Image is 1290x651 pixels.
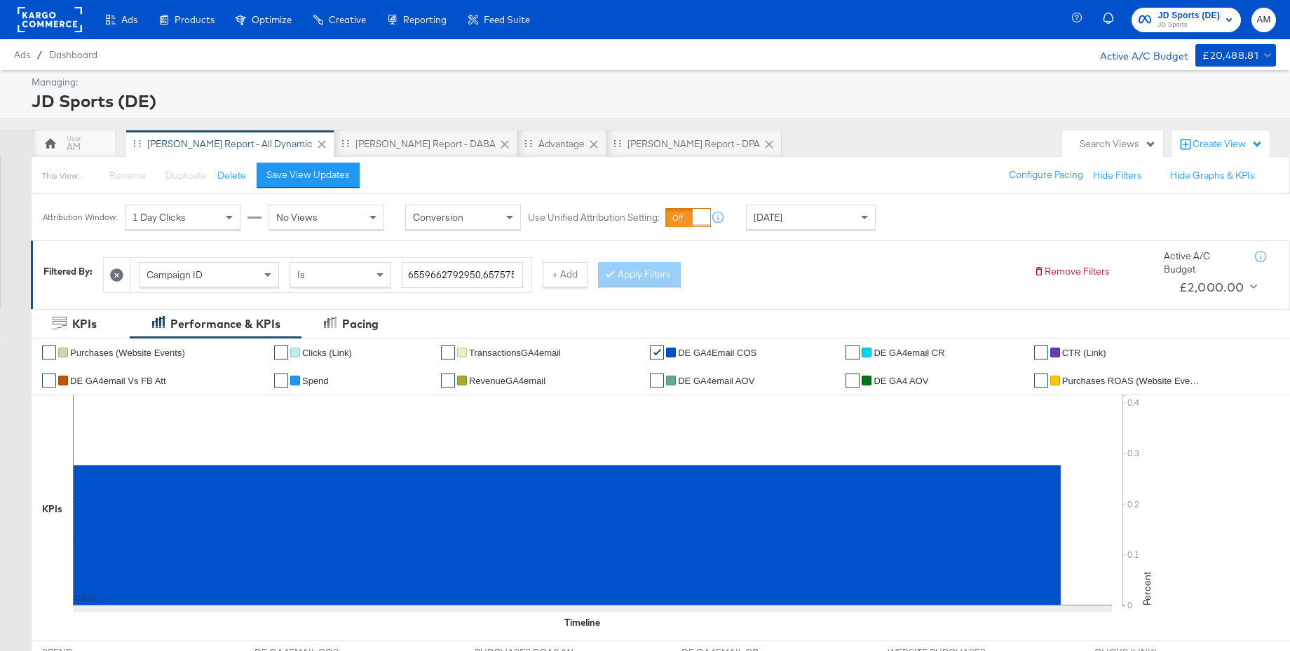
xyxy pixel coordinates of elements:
div: JD Sports (DE) [32,89,1272,113]
div: Managing: [32,76,1272,89]
div: Drag to reorder tab [133,139,141,147]
div: Timeline [564,616,600,629]
span: DE GA4Email COS [678,348,756,358]
div: AM [67,140,81,153]
a: Dashboard [49,49,97,60]
a: ✔ [650,374,664,388]
div: Drag to reorder tab [524,139,532,147]
a: ✔ [441,374,455,388]
span: AM [1257,12,1270,28]
div: Search Views [1080,137,1156,151]
span: JD Sports [1158,20,1220,31]
span: DE GA4email CR [874,348,944,358]
div: Create View [1193,137,1263,151]
button: Hide Graphs & KPIs [1170,169,1255,182]
span: Purchases (Website Events) [70,348,185,358]
button: Hide Filters [1093,169,1142,182]
span: TransactionsGA4email [469,348,561,358]
span: No Views [276,211,318,224]
span: Creative [329,14,366,25]
span: CTR (Link) [1062,348,1106,358]
span: DE GA4 AOV [874,376,928,386]
div: Pacing [342,316,379,332]
div: Advantage [538,137,585,151]
input: Enter a search term [402,262,523,288]
button: Remove Filters [1033,265,1110,278]
a: ✔ [1034,374,1048,388]
span: Products [175,14,215,25]
div: KPIs [72,316,97,332]
span: Clicks (Link) [302,348,352,358]
button: £2,000.00 [1174,276,1260,299]
a: ✔ [441,345,455,359]
span: Reporting [403,14,447,25]
div: [PERSON_NAME] Report - DABA [355,137,496,151]
span: 1 Day Clicks [133,211,186,224]
span: Conversion [413,211,463,224]
button: Delete [217,169,246,182]
span: Rename [109,169,146,181]
div: KPIs [42,502,62,516]
div: Active A/C Budget [1085,44,1188,65]
button: Save View Updates [257,163,360,188]
div: This View: [42,170,79,181]
span: Feed Suite [484,14,530,25]
a: ✔ [650,345,664,359]
span: [DATE] [754,211,782,224]
a: ✔ [42,374,56,388]
div: [PERSON_NAME] Report - DPA [627,137,760,151]
button: £20,488.81 [1195,44,1276,67]
a: ✔ [274,345,288,359]
span: Spend [302,376,329,386]
span: DE GA4email AOV [678,376,754,386]
label: Use Unified Attribution Setting: [528,211,660,224]
span: DE GA4email vs FB Att [70,376,166,386]
a: ✔ [274,374,288,388]
span: RevenueGA4email [469,376,545,386]
div: £2,000.00 [1179,277,1244,298]
button: + Add [543,262,588,287]
a: ✔ [846,374,860,388]
div: Active A/C Budget [1164,249,1241,275]
div: Performance & KPIs [170,316,280,332]
div: [PERSON_NAME] Report - All Dynamic [147,137,313,151]
div: £20,488.81 [1202,47,1258,64]
span: Duplicate [165,169,207,181]
span: Ads [14,49,30,60]
span: Is [297,268,305,281]
div: Save View Updates [266,168,350,181]
span: / [30,49,49,60]
a: ✔ [846,345,860,359]
a: ✔ [1034,345,1048,359]
button: AM [1251,8,1276,32]
span: Ads [121,14,137,25]
a: ✔ [42,345,56,359]
div: Filtered By: [43,265,93,278]
text: Percent [1141,572,1153,605]
span: JD Sports (DE) [1158,8,1220,23]
button: Configure Pacing [999,163,1093,188]
span: Campaign ID [147,268,203,281]
span: Optimize [252,14,292,25]
div: Drag to reorder tab [613,139,621,147]
div: Attribution Window: [42,212,118,222]
button: JD Sports (DE)JD Sports [1132,8,1241,32]
span: Purchases ROAS (Website Events) [1062,376,1202,386]
div: Drag to reorder tab [341,139,349,147]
